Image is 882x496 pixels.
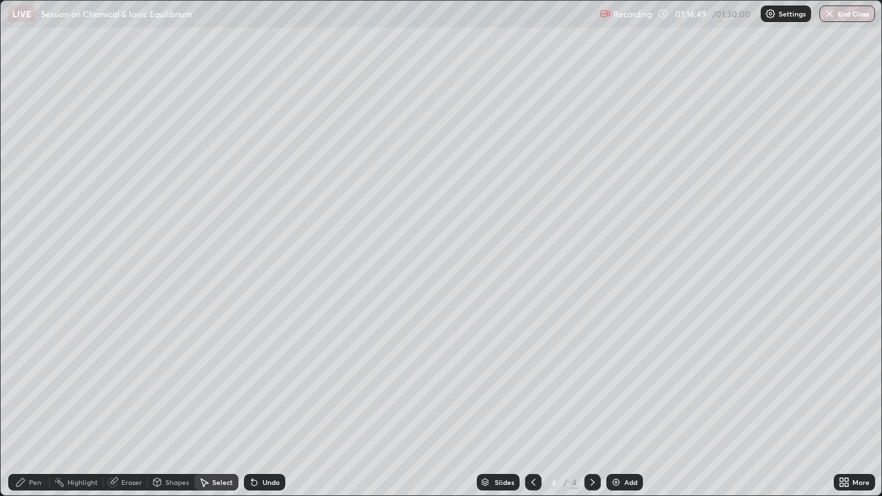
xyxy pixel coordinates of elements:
div: Undo [263,479,280,486]
p: Recording [613,9,652,19]
div: / [564,478,568,486]
img: recording.375f2c34.svg [599,8,611,19]
div: Add [624,479,637,486]
p: Settings [779,10,806,17]
img: class-settings-icons [765,8,776,19]
div: Pen [29,479,41,486]
div: Eraser [121,479,142,486]
div: Slides [495,479,514,486]
div: Select [212,479,233,486]
div: 4 [571,476,579,488]
img: end-class-cross [824,8,835,19]
div: Highlight [68,479,98,486]
p: Session on Chemical & Ionic Equilibrium [41,8,192,19]
p: LIVE [12,8,31,19]
div: 4 [547,478,561,486]
div: More [852,479,870,486]
div: Shapes [165,479,189,486]
button: End Class [819,6,875,22]
img: add-slide-button [611,477,622,488]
